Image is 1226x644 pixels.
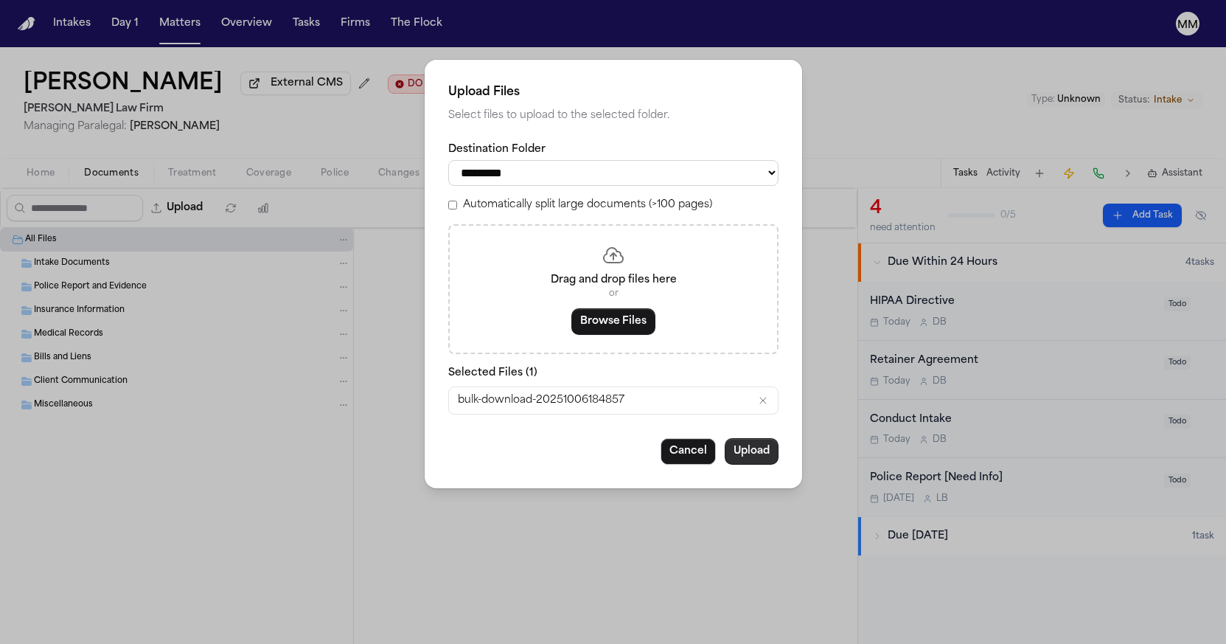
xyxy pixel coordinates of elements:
[467,273,759,288] p: Drag and drop files here
[467,288,759,300] p: or
[571,308,655,335] button: Browse Files
[448,83,779,101] h2: Upload Files
[757,395,769,406] button: Remove bulk-download-20251006184857
[661,438,716,465] button: Cancel
[463,198,712,212] label: Automatically split large documents (>100 pages)
[458,393,624,408] span: bulk-download-20251006184857
[725,438,779,465] button: Upload
[448,366,779,381] p: Selected Files ( 1 )
[448,107,779,125] p: Select files to upload to the selected folder.
[448,142,779,157] label: Destination Folder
